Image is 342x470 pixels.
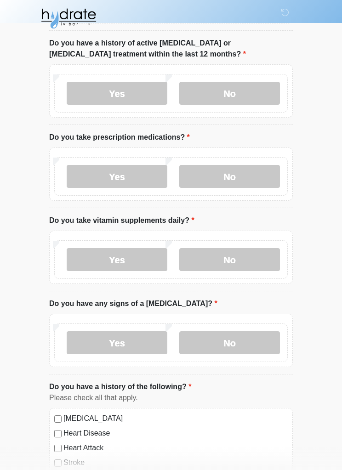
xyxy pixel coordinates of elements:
[63,457,288,468] label: Stroke
[49,215,194,226] label: Do you take vitamin supplements daily?
[179,331,280,354] label: No
[63,442,288,453] label: Heart Attack
[179,82,280,105] label: No
[179,248,280,271] label: No
[54,445,62,452] input: Heart Attack
[67,248,167,271] label: Yes
[67,82,167,105] label: Yes
[67,331,167,354] label: Yes
[49,381,191,392] label: Do you have a history of the following?
[49,392,293,403] div: Please check all that apply.
[49,298,217,309] label: Do you have any signs of a [MEDICAL_DATA]?
[54,430,62,437] input: Heart Disease
[63,413,288,424] label: [MEDICAL_DATA]
[49,132,190,143] label: Do you take prescription medications?
[179,165,280,188] label: No
[40,7,97,30] img: Hydrate IV Bar - Glendale Logo
[49,38,293,60] label: Do you have a history of active [MEDICAL_DATA] or [MEDICAL_DATA] treatment within the last 12 mon...
[54,459,62,467] input: Stroke
[54,415,62,423] input: [MEDICAL_DATA]
[63,428,288,439] label: Heart Disease
[67,165,167,188] label: Yes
